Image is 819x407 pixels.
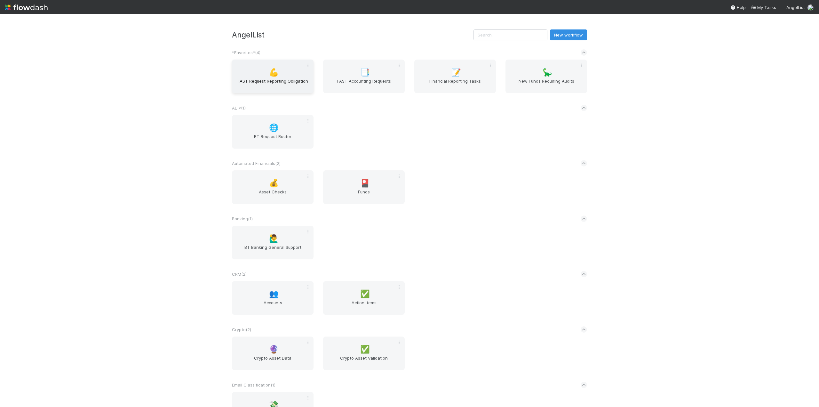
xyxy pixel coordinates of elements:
[232,281,314,315] a: 👥Accounts
[323,337,405,370] a: ✅Crypto Asset Validation
[232,272,247,277] span: CRM ( 2 )
[751,4,776,11] a: My Tasks
[730,4,746,11] div: Help
[269,345,279,354] span: 🔮
[417,78,493,91] span: Financial Reporting Tasks
[807,4,814,11] img: avatar_705f3a58-2659-4f93-91ad-7a5be837418b.png
[5,2,48,13] img: logo-inverted-e16ddd16eac7371096b0.svg
[232,105,246,110] span: AL < ( 1 )
[235,133,311,146] span: BT Request Router
[235,189,311,201] span: Asset Checks
[360,290,370,298] span: ✅
[751,5,776,10] span: My Tasks
[232,115,314,149] a: 🌐BT Request Router
[232,226,314,259] a: 🙋‍♂️BT Banking General Support
[269,234,279,243] span: 🙋‍♂️
[473,29,547,40] input: Search...
[232,161,281,166] span: Automated Financials ( 2 )
[235,299,311,312] span: Accounts
[232,327,251,332] span: Crypto ( 2 )
[232,382,275,387] span: Email Classification ( 1 )
[326,355,402,368] span: Crypto Asset Validation
[414,60,496,93] a: 📝Financial Reporting Tasks
[505,60,587,93] a: 🦕New Funds Requiring Audits
[326,78,402,91] span: FAST Accounting Requests
[232,337,314,370] a: 🔮Crypto Asset Data
[360,68,370,77] span: 📑
[326,189,402,201] span: Funds
[235,355,311,368] span: Crypto Asset Data
[323,281,405,315] a: ✅Action Items
[235,244,311,257] span: BT Banking General Support
[508,78,584,91] span: New Funds Requiring Audits
[269,68,279,77] span: 💪
[269,290,279,298] span: 👥
[232,216,253,221] span: Banking ( 1 )
[269,179,279,187] span: 💰
[543,68,552,77] span: 🦕
[451,68,461,77] span: 📝
[786,5,805,10] span: AngelList
[360,179,370,187] span: 🎴
[550,29,587,40] button: New workflow
[326,299,402,312] span: Action Items
[235,78,311,91] span: FAST Request Reporting Obligation
[232,60,314,93] a: 💪FAST Request Reporting Obligation
[323,60,405,93] a: 📑FAST Accounting Requests
[232,30,473,39] h3: AngelList
[232,50,260,55] span: *Favorites* ( 4 )
[269,124,279,132] span: 🌐
[323,170,405,204] a: 🎴Funds
[232,170,314,204] a: 💰Asset Checks
[360,345,370,354] span: ✅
